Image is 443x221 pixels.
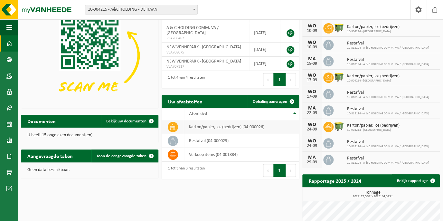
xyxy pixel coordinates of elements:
[166,64,244,69] span: VLA707317
[21,149,79,162] h2: Aangevraagde taken
[21,115,62,127] h2: Documenten
[347,156,429,161] span: Restafval
[253,100,287,104] span: Ophaling aanvragen
[306,195,440,198] span: 2024: 75,580 t - 2025: 64,343 t
[263,73,273,86] button: Previous
[306,160,318,165] div: 29-09
[249,57,280,71] td: [DATE]
[286,73,296,86] button: Next
[306,24,318,29] div: WO
[306,139,318,144] div: WO
[306,89,318,94] div: WO
[273,164,286,177] button: 1
[347,79,400,83] span: 10-904214 - [GEOGRAPHIC_DATA]
[392,174,439,187] a: Bekijk rapportage
[347,24,400,30] span: Karton/papier, los (bedrijven)
[286,164,296,177] button: Next
[27,133,152,138] p: U heeft 15 ongelezen document(en).
[306,78,318,82] div: 17-09
[347,128,400,132] span: 10-904214 - [GEOGRAPHIC_DATA]
[184,120,299,134] td: karton/papier, los (bedrijven) (04-000026)
[85,5,198,14] span: 10-904215 - A&C HOLDING - DE HAAN
[306,155,318,160] div: MA
[334,121,344,132] img: WB-1100-HPE-GN-50
[27,168,152,172] p: Geen data beschikbaar.
[101,115,158,128] a: Bekijk uw documenten
[306,106,318,111] div: MA
[184,148,299,162] td: verkoop items (04-001834)
[166,36,244,41] span: VLA708462
[306,62,318,66] div: 15-09
[306,45,318,50] div: 10-09
[347,57,429,62] span: Restafval
[347,145,429,149] span: 10-818194 - A & C HOLDING COMM. VA / [GEOGRAPHIC_DATA]
[306,190,440,198] h3: Tonnage
[347,62,429,66] span: 10-818194 - A & C HOLDING COMM. VA / [GEOGRAPHIC_DATA]
[85,5,197,14] span: 10-904215 - A&C HOLDING - DE HAAN
[166,25,219,35] span: A & C HOLDING COMM. VA / [GEOGRAPHIC_DATA]
[334,22,344,33] img: WB-1100-HPE-GN-50
[347,107,429,112] span: Restafval
[306,111,318,115] div: 22-09
[347,30,400,34] span: 10-904214 - [GEOGRAPHIC_DATA]
[106,119,146,123] span: Bekijk uw documenten
[302,174,368,187] h2: Rapportage 2025 / 2024
[306,122,318,127] div: WO
[184,134,299,148] td: restafval (04-000029)
[248,95,298,108] a: Ophaling aanvragen
[165,72,205,87] div: 1 tot 4 van 4 resultaten
[347,139,429,145] span: Restafval
[162,95,209,108] h2: Uw afvalstoffen
[189,111,207,117] span: Afvalstof
[249,23,280,43] td: [DATE]
[347,123,400,128] span: Karton/papier, los (bedrijven)
[306,73,318,78] div: WO
[166,45,241,50] span: NEW VENNEPARK - [GEOGRAPHIC_DATA]
[165,163,205,178] div: 1 tot 3 van 3 resultaten
[306,127,318,132] div: 24-09
[263,164,273,177] button: Previous
[347,41,429,46] span: Restafval
[306,94,318,99] div: 17-09
[334,72,344,82] img: WB-1100-HPE-GN-50
[166,59,241,64] span: NEW VENNEPARK - [GEOGRAPHIC_DATA]
[91,149,158,162] a: Toon de aangevraagde taken
[249,43,280,57] td: [DATE]
[166,50,244,55] span: VLA708075
[347,112,429,116] span: 10-818194 - A & C HOLDING COMM. VA / [GEOGRAPHIC_DATA]
[347,90,429,95] span: Restafval
[273,73,286,86] button: 1
[97,154,146,158] span: Toon de aangevraagde taken
[347,74,400,79] span: Karton/papier, los (bedrijven)
[306,144,318,148] div: 24-09
[306,56,318,62] div: MA
[21,4,158,107] img: Download de VHEPlus App
[347,46,429,50] span: 10-818194 - A & C HOLDING COMM. VA / [GEOGRAPHIC_DATA]
[306,29,318,33] div: 10-09
[347,161,429,165] span: 10-818194 - A & C HOLDING COMM. VA / [GEOGRAPHIC_DATA]
[347,95,429,99] span: 10-818194 - A & C HOLDING COMM. VA / [GEOGRAPHIC_DATA]
[306,40,318,45] div: WO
